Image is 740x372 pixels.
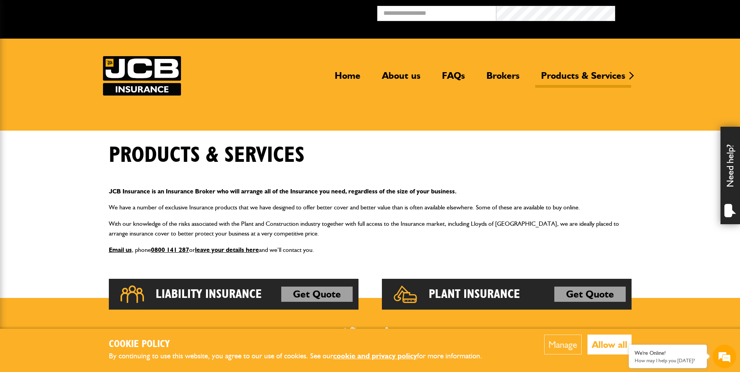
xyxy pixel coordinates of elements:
p: We have a number of exclusive Insurance products that we have designed to offer better cover and ... [109,202,632,213]
h1: Products & Services [109,142,305,168]
p: JCB Insurance is an Insurance Broker who will arrange all of the Insurance you need, regardless o... [109,186,632,197]
button: Broker Login [615,6,734,18]
a: leave your details here [195,246,259,253]
a: cookie and privacy policy [333,351,417,360]
a: Home [329,70,366,88]
h2: Plant Insurance [429,287,520,302]
a: Email us [109,246,132,253]
img: Twitter [344,327,356,337]
div: We're Online! [635,350,701,356]
img: Linked In [385,327,396,337]
a: JCB Insurance Services [103,56,181,96]
button: Manage [544,335,582,354]
p: With our knowledge of the risks associated with the Plant and Construction industry together with... [109,219,632,239]
p: How may I help you today? [635,358,701,363]
p: By continuing to use this website, you agree to our use of cookies. See our for more information. [109,350,495,362]
img: JCB Insurance Services logo [103,56,181,96]
a: Brokers [481,70,525,88]
h2: Cookie Policy [109,338,495,351]
a: Get Quote [281,287,353,302]
a: LinkedIn [385,327,396,337]
a: FAQs [436,70,471,88]
p: , phone or and we’ll contact you. [109,245,632,255]
h2: Liability Insurance [156,287,262,302]
a: About us [376,70,426,88]
a: Products & Services [535,70,631,88]
a: 0800 141 287 [151,246,189,253]
button: Allow all [587,335,632,354]
a: Get Quote [554,287,626,302]
div: Need help? [720,127,740,224]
